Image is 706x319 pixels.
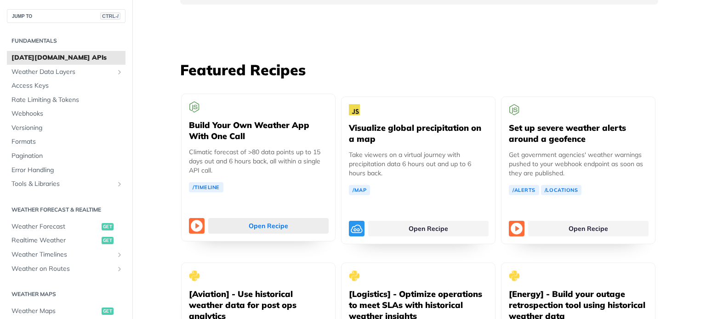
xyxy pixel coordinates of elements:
button: Show subpages for Weather Data Layers [116,68,123,76]
a: Tools & LibrariesShow subpages for Tools & Libraries [7,177,125,191]
span: Realtime Weather [11,236,99,245]
h5: Visualize global precipitation on a map [349,123,488,145]
button: Show subpages for Weather Timelines [116,251,123,258]
h2: Fundamentals [7,37,125,45]
span: get [102,308,114,315]
h5: Build Your Own Weather App With One Call [189,120,328,142]
a: /Map [349,185,370,195]
a: Weather TimelinesShow subpages for Weather Timelines [7,248,125,262]
a: [DATE][DOMAIN_NAME] APIs [7,51,125,65]
a: Versioning [7,121,125,135]
a: Weather on RoutesShow subpages for Weather on Routes [7,262,125,276]
a: /Timeline [189,182,223,192]
span: Weather Forecast [11,222,99,231]
span: [DATE][DOMAIN_NAME] APIs [11,53,123,62]
a: Pagination [7,149,125,163]
a: Open Recipe [368,221,489,236]
a: Open Recipe [528,221,649,236]
span: get [102,223,114,230]
a: Rate Limiting & Tokens [7,93,125,107]
a: Access Keys [7,79,125,93]
span: Weather Maps [11,307,99,316]
span: get [102,237,114,244]
button: Show subpages for Weather on Routes [116,265,123,273]
h5: Set up severe weather alerts around a geofence [509,123,648,145]
span: Weather on Routes [11,264,114,274]
a: /Locations [541,185,582,195]
a: Formats [7,135,125,149]
span: Tools & Libraries [11,179,114,189]
span: Pagination [11,151,123,161]
span: Webhooks [11,109,123,118]
a: Webhooks [7,107,125,121]
a: /Alerts [509,185,539,195]
a: Open Recipe [208,218,329,234]
p: Take viewers on a virtual journey with precipitation data 6 hours out and up to 6 hours back. [349,150,488,178]
p: Climatic forecast of >80 data points up to 15 days out and 6 hours back, all within a single API ... [189,147,328,175]
h2: Weather Maps [7,290,125,298]
p: Get government agencies' weather warnings pushed to your webhook endpoint as soon as they are pub... [509,150,648,178]
span: CTRL-/ [100,12,120,20]
button: JUMP TOCTRL-/ [7,9,125,23]
h2: Weather Forecast & realtime [7,206,125,214]
a: Realtime Weatherget [7,234,125,247]
a: Error Handling [7,163,125,177]
a: Weather Forecastget [7,220,125,234]
button: Show subpages for Tools & Libraries [116,180,123,188]
span: Versioning [11,123,123,133]
span: Formats [11,137,123,146]
h3: Featured Recipes [180,60,658,80]
span: Rate Limiting & Tokens [11,95,123,105]
span: Access Keys [11,81,123,90]
a: Weather Mapsget [7,304,125,318]
a: Weather Data LayersShow subpages for Weather Data Layers [7,65,125,79]
span: Weather Data Layers [11,67,114,77]
span: Error Handling [11,166,123,175]
span: Weather Timelines [11,250,114,259]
